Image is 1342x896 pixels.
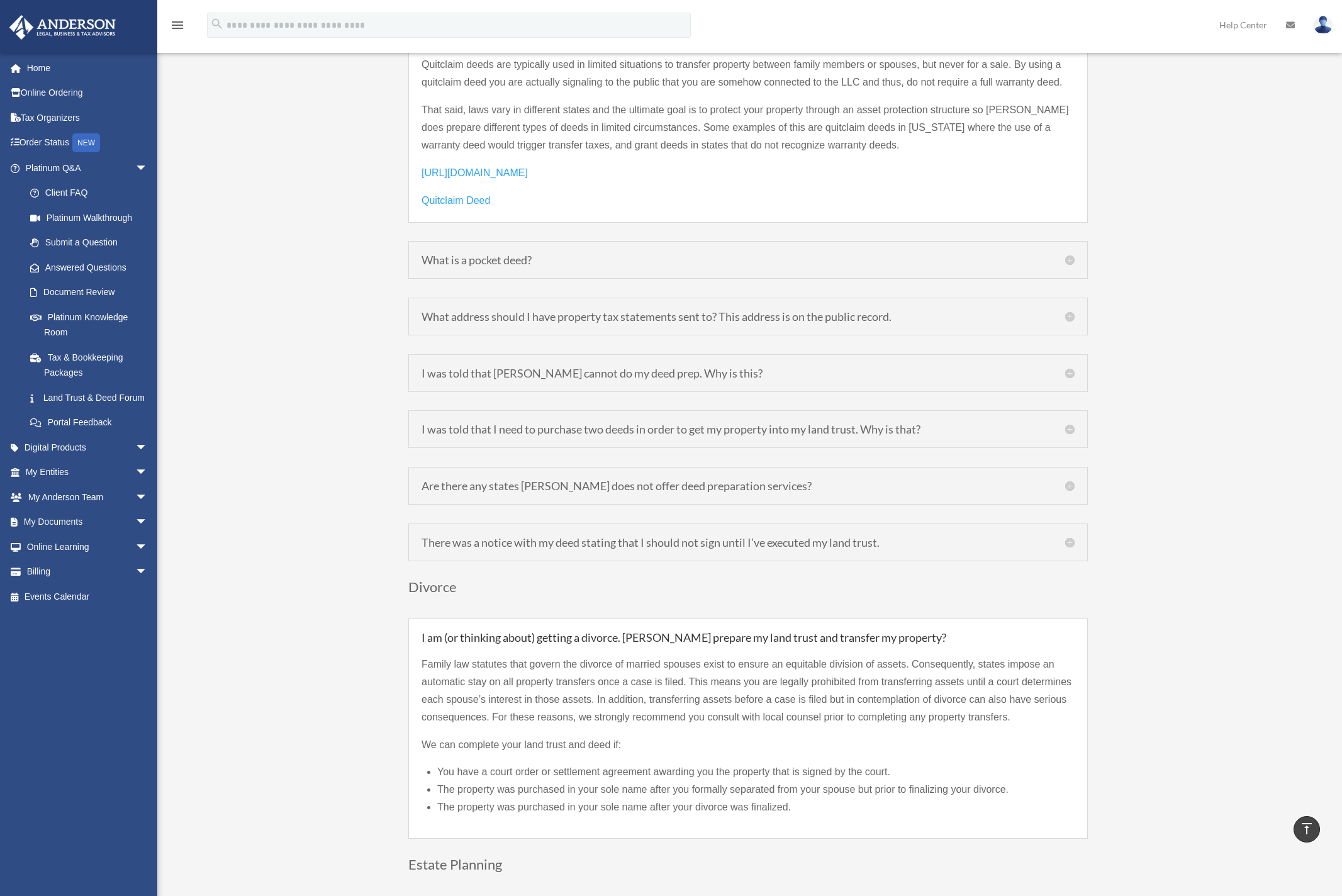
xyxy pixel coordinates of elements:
[437,798,1075,816] li: The property was purchased in your sole name after your divorce was finalized.
[437,781,1075,798] li: The property was purchased in your sole name after you formally separated from your spouse but pr...
[18,410,167,435] a: Portal Feedback
[422,656,1075,736] p: Family law statutes that govern the divorce of married spouses exist to ensure an equitable divis...
[422,195,490,212] a: Quitclaim Deed
[9,155,167,181] a: Platinum Q&Aarrow_drop_down
[72,133,100,152] div: NEW
[135,559,160,585] span: arrow_drop_down
[1299,821,1314,836] i: vertical_align_top
[1294,816,1320,843] a: vertical_align_top
[437,763,1075,781] li: You have a court order or settlement agreement awarding you the property that is signed by the co...
[18,205,167,230] a: Platinum Walkthrough
[1314,16,1333,34] img: User Pic
[408,858,1088,878] h3: Estate Planning
[422,311,1075,322] h5: What address should I have property tax statements sent to? This address is on the public record.
[422,254,1075,266] h5: What is a pocket deed?
[9,55,167,81] a: Home
[9,534,167,559] a: Online Learningarrow_drop_down
[9,460,167,485] a: My Entitiesarrow_drop_down
[135,460,160,486] span: arrow_drop_down
[422,537,1075,548] h5: There was a notice with my deed stating that I should not sign until I’ve executed my land trust.
[422,480,1075,491] h5: Are there any states [PERSON_NAME] does not offer deed preparation services?
[18,305,167,345] a: Platinum Knowledge Room
[6,15,120,40] img: Anderson Advisors Platinum Portal
[18,230,167,255] a: Submit a Question
[422,195,490,206] span: Quitclaim Deed
[170,18,185,33] i: menu
[422,167,528,178] span: [URL][DOMAIN_NAME]
[18,345,167,385] a: Tax & Bookkeeping Packages
[9,584,167,609] a: Events Calendar
[9,435,167,460] a: Digital Productsarrow_drop_down
[18,255,167,280] a: Answered Questions
[422,632,1075,643] h5: I am (or thinking about) getting a divorce. [PERSON_NAME] prepare my land trust and transfer my p...
[9,105,167,130] a: Tax Organizers
[210,17,224,31] i: search
[135,534,160,560] span: arrow_drop_down
[170,22,185,33] a: menu
[422,167,528,184] a: [URL][DOMAIN_NAME]
[135,435,160,461] span: arrow_drop_down
[408,580,1088,600] h3: Divorce
[18,181,167,206] a: Client FAQ
[9,559,167,585] a: Billingarrow_drop_down
[18,280,167,305] a: Document Review
[422,101,1075,164] p: That said, laws vary in different states and the ultimate goal is to protect your property throug...
[135,484,160,510] span: arrow_drop_down
[135,510,160,535] span: arrow_drop_down
[422,367,1075,379] h5: I was told that [PERSON_NAME] cannot do my deed prep. Why is this?
[422,736,1075,754] p: We can complete your land trust and deed if:
[422,423,1075,435] h5: I was told that I need to purchase two deeds in order to get my property into my land trust. Why ...
[422,56,1075,101] p: Quitclaim deeds are typically used in limited situations to transfer property between family memb...
[9,130,167,156] a: Order StatusNEW
[135,155,160,181] span: arrow_drop_down
[9,81,167,106] a: Online Ordering
[9,510,167,535] a: My Documentsarrow_drop_down
[18,385,160,410] a: Land Trust & Deed Forum
[9,484,167,510] a: My Anderson Teamarrow_drop_down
